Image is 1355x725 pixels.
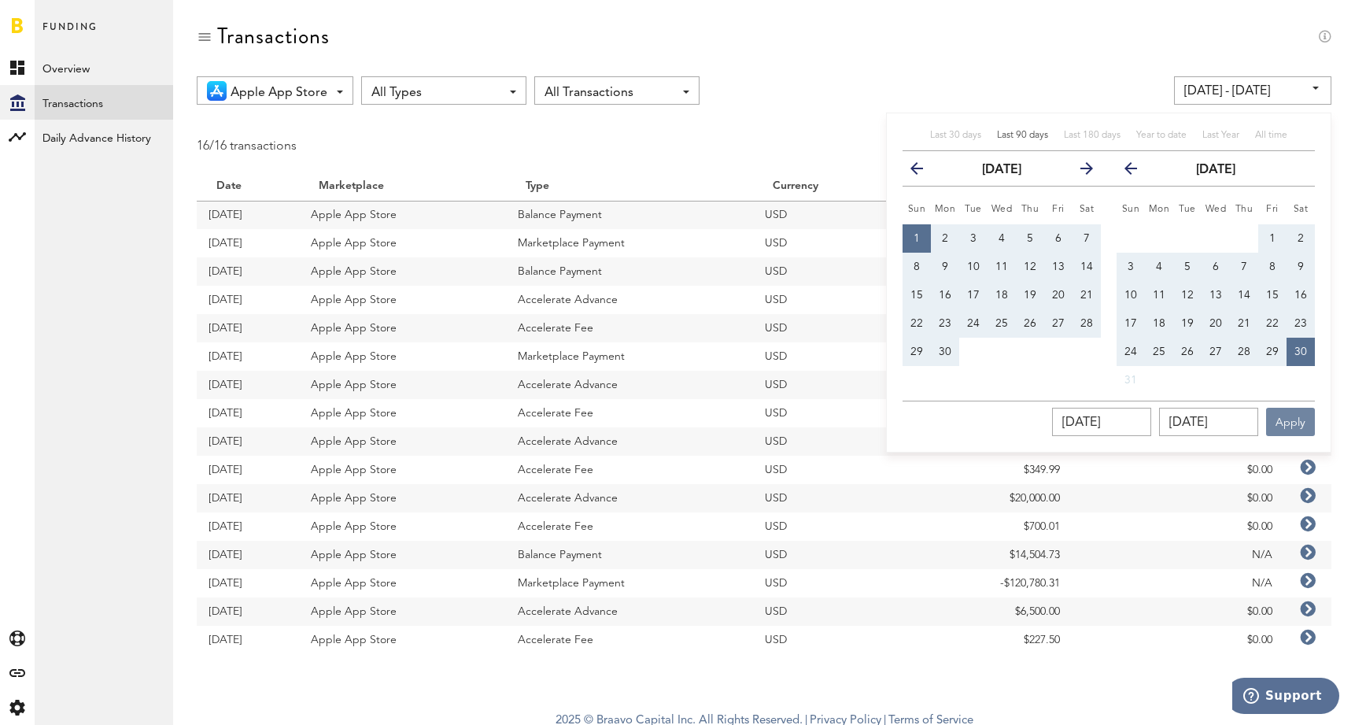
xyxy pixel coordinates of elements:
[197,427,299,456] td: [DATE]
[753,484,914,512] td: USD
[207,81,227,101] img: 21.png
[1287,281,1315,309] button: 16
[1072,626,1284,654] td: $0.00
[1230,253,1258,281] button: 7
[959,309,988,338] button: 24
[914,233,920,244] span: 1
[1052,290,1065,301] span: 20
[1024,261,1036,272] span: 12
[1044,224,1073,253] button: 6
[1202,253,1230,281] button: 6
[299,201,506,229] td: Apple App Store
[910,346,923,357] span: 29
[1080,205,1095,214] small: Saturday
[1266,346,1279,357] span: 29
[35,120,173,154] a: Daily Advance History
[42,17,98,50] span: Funding
[197,201,299,229] td: [DATE]
[299,257,506,286] td: Apple App Store
[1080,290,1093,301] span: 21
[1266,408,1315,436] button: Apply
[1258,338,1287,366] button: 29
[967,318,980,329] span: 24
[35,50,173,85] a: Overview
[903,253,931,281] button: 8
[914,597,1071,626] td: $6,500.00
[1145,309,1173,338] button: 18
[1145,338,1173,366] button: 25
[1173,309,1202,338] button: 19
[914,541,1071,569] td: $14,504.73
[753,371,914,399] td: USD
[1117,366,1145,394] button: 31
[1298,261,1304,272] span: 9
[1153,346,1165,357] span: 25
[299,286,506,314] td: Apple App Store
[903,338,931,366] button: 29
[197,626,299,654] td: [DATE]
[931,309,959,338] button: 23
[1205,205,1227,214] small: Wednesday
[299,569,506,597] td: Apple App Store
[1287,309,1315,338] button: 23
[914,484,1071,512] td: $20,000.00
[1184,261,1191,272] span: 5
[1202,131,1239,140] span: Last Year
[942,233,948,244] span: 2
[931,224,959,253] button: 2
[299,597,506,626] td: Apple App Store
[545,80,674,106] span: All Transactions
[1117,309,1145,338] button: 17
[1232,678,1339,717] iframe: Opens a widget where you can find more information
[1117,281,1145,309] button: 10
[299,342,506,371] td: Apple App Store
[197,456,299,484] td: [DATE]
[1016,224,1044,253] button: 5
[197,484,299,512] td: [DATE]
[1149,205,1170,214] small: Monday
[914,261,920,272] span: 8
[506,456,753,484] td: Accelerate Fee
[1287,253,1315,281] button: 9
[197,342,299,371] td: [DATE]
[939,318,951,329] span: 23
[1128,261,1134,272] span: 3
[753,512,914,541] td: USD
[1258,224,1287,253] button: 1
[1084,233,1090,244] span: 7
[1202,281,1230,309] button: 13
[1209,318,1222,329] span: 20
[1156,261,1162,272] span: 4
[1230,281,1258,309] button: 14
[995,290,1008,301] span: 18
[995,261,1008,272] span: 11
[1258,253,1287,281] button: 8
[197,286,299,314] td: [DATE]
[903,281,931,309] button: 15
[1052,408,1151,436] input: __/__/____
[197,371,299,399] td: [DATE]
[1294,346,1307,357] span: 30
[753,201,914,229] td: USD
[299,314,506,342] td: Apple App Store
[967,261,980,272] span: 10
[753,314,914,342] td: USD
[1181,290,1194,301] span: 12
[1255,131,1287,140] span: All time
[1159,408,1258,436] input: __/__/____
[753,286,914,314] td: USD
[903,224,931,253] button: 1
[1122,205,1140,214] small: Sunday
[1179,205,1196,214] small: Tuesday
[1230,309,1258,338] button: 21
[1266,290,1279,301] span: 15
[1153,290,1165,301] span: 11
[217,24,330,49] div: Transactions
[914,456,1071,484] td: $349.99
[506,626,753,654] td: Accelerate Fee
[910,290,923,301] span: 15
[1052,318,1065,329] span: 27
[1294,290,1307,301] span: 16
[753,427,914,456] td: USD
